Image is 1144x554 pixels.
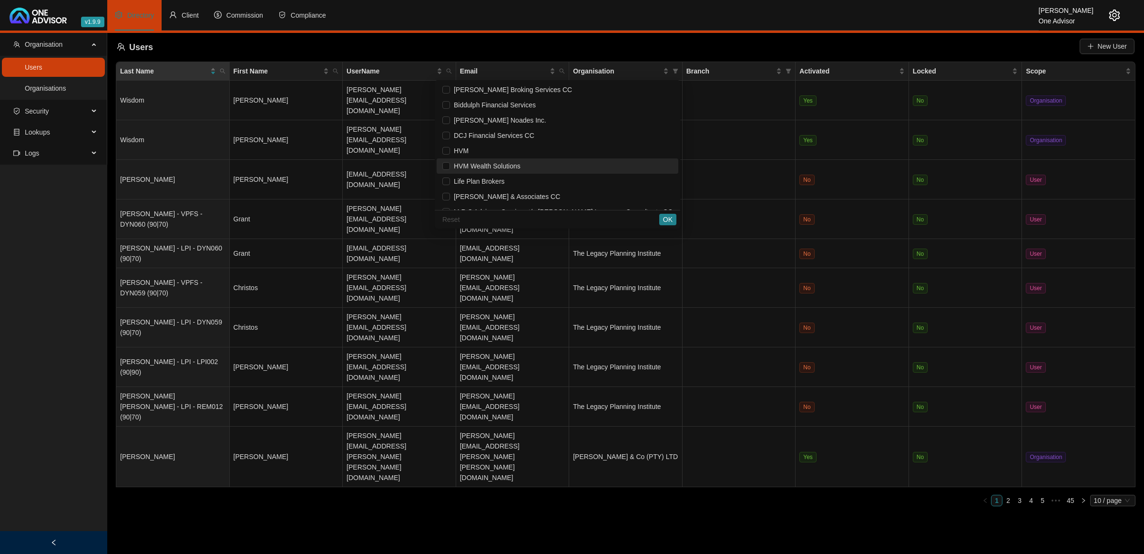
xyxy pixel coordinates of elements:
button: New User [1080,39,1134,54]
span: [PERSON_NAME] Noades Inc. [450,116,546,124]
span: Activated [799,66,897,76]
span: Last Name [120,66,208,76]
span: Client [182,11,199,19]
a: 4 [1026,495,1036,506]
td: [PERSON_NAME][EMAIL_ADDRESS][DOMAIN_NAME] [456,308,570,347]
span: No [913,362,928,373]
li: 4 [1025,495,1037,506]
span: HVM [450,147,469,155]
td: [PERSON_NAME][EMAIL_ADDRESS][DOMAIN_NAME] [343,387,456,427]
button: right [1078,495,1089,506]
span: Users [129,42,153,52]
a: 1 [991,495,1002,506]
td: [PERSON_NAME][EMAIL_ADDRESS][DOMAIN_NAME] [343,308,456,347]
span: DCJ Financial Services CC [450,132,534,139]
td: Wisdom [116,120,230,160]
span: Yes [799,452,817,462]
li: 3 [1014,495,1025,506]
td: Grant [230,239,343,268]
span: Security [25,107,49,115]
span: User [1026,362,1045,373]
span: User [1026,323,1045,333]
td: [PERSON_NAME] - LPI - DYN060 (90|70) [116,239,230,268]
td: [PERSON_NAME][EMAIL_ADDRESS][DOMAIN_NAME] [343,347,456,387]
span: No [799,283,814,293]
span: No [913,214,928,225]
th: Locked [909,62,1022,81]
span: setting [115,11,123,19]
td: [PERSON_NAME] [230,347,343,387]
td: The Legacy Planning Institute [569,268,683,308]
td: [PERSON_NAME] [230,427,343,487]
td: [PERSON_NAME] & Co (PTY) LTD [569,427,683,487]
td: [PERSON_NAME][EMAIL_ADDRESS][DOMAIN_NAME] [343,199,456,239]
a: Organisations [25,84,66,92]
span: User [1026,175,1045,185]
span: Locked [913,66,1011,76]
span: 10 / page [1094,495,1132,506]
span: search [218,64,227,78]
button: Reset [439,214,464,225]
span: HVM Wealth Solutions [450,162,521,170]
td: [PERSON_NAME] - LPI - LPI002 (90|90) [116,347,230,387]
span: left [982,498,988,503]
td: Grant [230,199,343,239]
th: Organisation [569,62,683,81]
span: Yes [799,135,817,146]
span: search [446,68,452,74]
li: Next 5 Pages [1048,495,1063,506]
div: One Advisor [1039,13,1093,23]
span: ••• [1048,495,1063,506]
span: No [913,323,928,333]
span: No [799,249,814,259]
th: Activated [796,62,909,81]
td: The Legacy Planning Institute [569,239,683,268]
span: search [444,64,454,78]
td: [PERSON_NAME] [230,120,343,160]
td: The Legacy Planning Institute [569,308,683,347]
span: [PERSON_NAME] Broking Services CC [450,86,572,94]
a: 45 [1064,495,1077,506]
td: The Legacy Planning Institute [569,387,683,427]
button: left [980,495,991,506]
button: OK [659,214,676,225]
li: 2 [1002,495,1014,506]
li: 5 [1037,495,1048,506]
span: Biddulph Financial Services [450,101,536,109]
th: Scope [1022,62,1135,81]
span: Yes [799,95,817,106]
span: dollar [214,11,222,19]
td: [PERSON_NAME][EMAIL_ADDRESS][DOMAIN_NAME] [456,268,570,308]
span: team [117,42,125,51]
span: User [1026,214,1045,225]
td: [PERSON_NAME] [PERSON_NAME] - LPI - REM012 (90|70) [116,387,230,427]
a: 3 [1014,495,1025,506]
th: Branch [683,62,796,81]
span: Organisation [1026,452,1066,462]
li: 45 [1063,495,1078,506]
th: Email [456,62,570,81]
span: search [559,68,565,74]
span: filter [786,68,791,74]
td: [PERSON_NAME] [230,387,343,427]
span: User [1026,402,1045,412]
span: No [799,323,814,333]
li: Next Page [1078,495,1089,506]
span: No [913,175,928,185]
th: UserName [343,62,456,81]
td: [EMAIL_ADDRESS][DOMAIN_NAME] [456,239,570,268]
span: User [1026,249,1045,259]
span: Organisation [25,41,62,48]
img: 2df55531c6924b55f21c4cf5d4484680-logo-light.svg [10,8,67,23]
span: No [799,175,814,185]
span: Email [460,66,548,76]
span: plus [1087,43,1094,50]
span: filter [673,68,678,74]
span: No [913,452,928,462]
td: [PERSON_NAME][EMAIL_ADDRESS][PERSON_NAME][PERSON_NAME][DOMAIN_NAME] [343,427,456,487]
span: Scope [1026,66,1124,76]
div: Page Size [1090,495,1135,506]
span: left [51,539,57,546]
span: First Name [234,66,322,76]
span: right [1081,498,1086,503]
